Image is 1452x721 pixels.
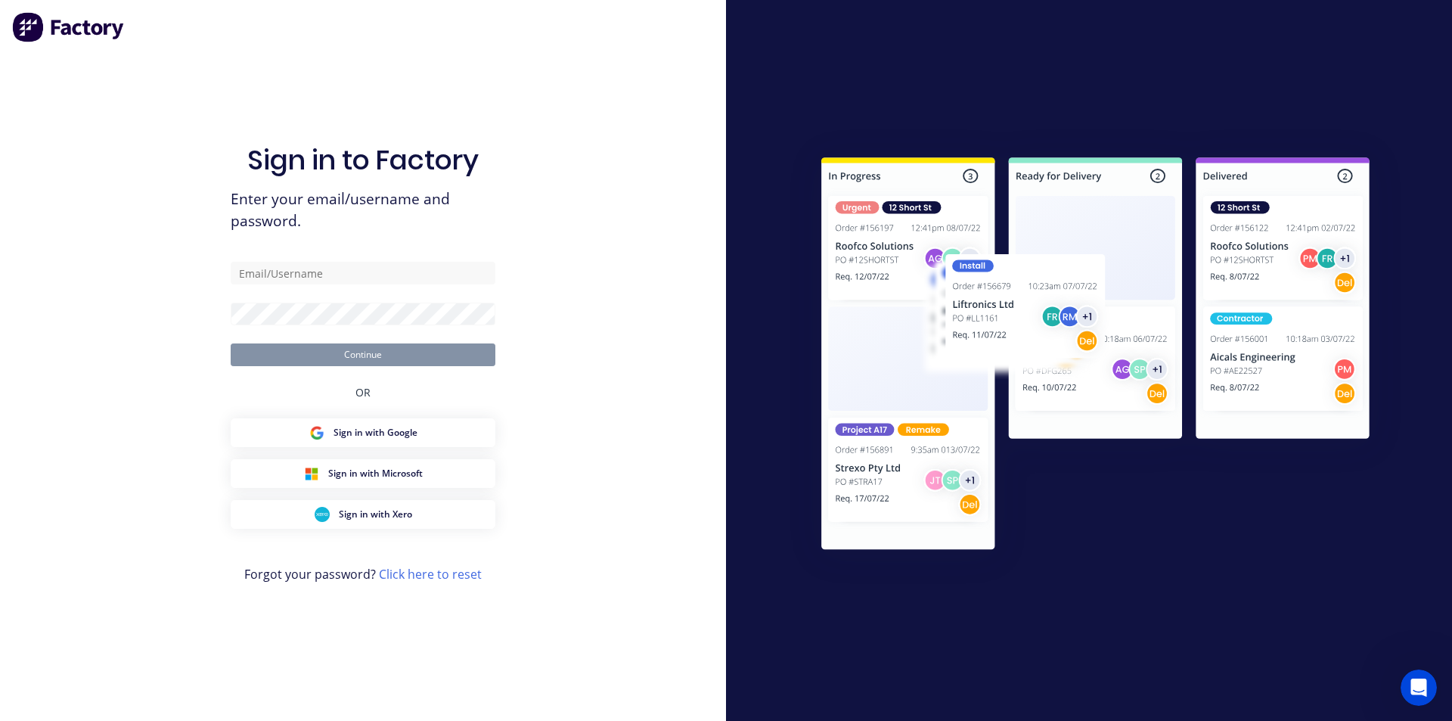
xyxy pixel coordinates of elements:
a: Click here to reset [379,566,482,583]
button: Xero Sign inSign in with Xero [231,500,495,529]
img: Factory [12,12,126,42]
div: OR [355,366,371,418]
span: Forgot your password? [244,565,482,583]
img: Sign in [788,127,1403,586]
img: Xero Sign in [315,507,330,522]
span: Sign in with Microsoft [328,467,423,480]
button: Continue [231,343,495,366]
img: Google Sign in [309,425,324,440]
h1: Sign in to Factory [247,144,479,176]
iframe: Intercom live chat [1401,670,1437,706]
button: Microsoft Sign inSign in with Microsoft [231,459,495,488]
input: Email/Username [231,262,495,284]
span: Sign in with Google [334,426,417,440]
span: Enter your email/username and password. [231,188,495,232]
img: Microsoft Sign in [304,466,319,481]
button: Google Sign inSign in with Google [231,418,495,447]
span: Sign in with Xero [339,508,412,521]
